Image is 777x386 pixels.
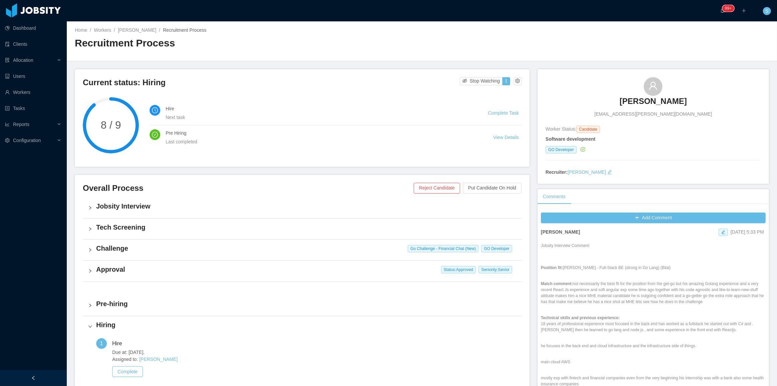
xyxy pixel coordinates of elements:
a: Complete [112,369,143,374]
a: Home [75,27,87,33]
h4: Approval [96,265,516,274]
a: icon: profileTasks [5,102,61,115]
a: View Details [493,135,519,140]
a: icon: robotUsers [5,70,61,83]
i: icon: bell [720,8,725,13]
span: Go Challenge - Financial Chat (New) [408,245,478,252]
div: Next task [166,114,472,121]
div: icon: rightHiring [83,316,522,337]
button: icon: setting [514,77,522,85]
div: Last completed [166,138,477,145]
i: icon: right [88,303,92,307]
div: Comments [538,189,571,204]
span: Assigned to: [112,356,516,363]
span: Allocation [13,57,33,63]
button: icon: plusAdd Comment [541,213,766,223]
a: [PERSON_NAME] [620,96,687,111]
i: icon: solution [5,58,10,62]
p: [PERSON_NAME] - Full-Stack BE (strong in Go Lang) (Bilal) [541,265,766,271]
span: 8 / 9 [83,120,139,130]
h2: Recruitment Process [75,36,422,50]
i: icon: right [88,206,92,210]
span: Status: Approved [441,266,476,273]
p: main cloud AWS [541,359,766,365]
button: icon: eye-invisibleStop Watching [460,77,503,85]
sup: 1207 [722,5,734,12]
i: icon: check-circle [152,132,158,138]
a: icon: pie-chartDashboard [5,21,61,35]
a: icon: check-circle [579,147,585,152]
i: icon: check-circle [581,147,585,152]
p: 18 years of professional experience most focused in the back end has worked as a fullstack he sta... [541,315,766,333]
a: [PERSON_NAME] [118,27,156,33]
h4: Tech Screening [96,223,516,232]
i: icon: plus [742,8,746,13]
i: icon: setting [5,138,10,143]
i: icon: right [88,227,92,231]
span: Candidate [576,126,600,133]
span: GO Developer [546,146,577,153]
h3: Overall Process [83,183,414,194]
span: / [114,27,115,33]
span: Reports [13,122,29,127]
div: Hire [112,338,127,349]
p: not necessarily the best fit for the position from the get-go but his amazing Golang experience a... [541,281,766,305]
strong: Recruiter: [546,169,568,175]
i: icon: user [648,81,658,91]
strong: Software development [546,136,595,142]
i: icon: clock-circle [152,107,158,113]
i: icon: edit [607,170,612,174]
span: 1 [100,341,103,346]
span: / [90,27,91,33]
a: icon: auditClients [5,37,61,51]
strong: [PERSON_NAME] [541,229,580,235]
h4: Hiring [96,320,516,330]
button: 1 [502,77,510,85]
h4: Hire [166,105,472,112]
i: icon: line-chart [5,122,10,127]
a: [PERSON_NAME] [139,357,178,362]
i: icon: right [88,248,92,252]
strong: Position fit: [541,265,563,270]
h3: [PERSON_NAME] [620,96,687,107]
h4: Challenge [96,244,516,253]
span: S [765,7,768,15]
span: Recruitment Process [163,27,206,33]
a: Workers [94,27,111,33]
span: Due at: [DATE]. [112,349,516,356]
p: he focuses in the back end and cloud infrastructure and the infrastructure side of things. [541,343,766,349]
h3: Current status: Hiring [83,77,460,88]
div: icon: rightJobsity Interview [83,198,522,218]
a: Complete Task [488,110,519,116]
button: Put Candidate On Hold [463,183,522,194]
span: [DATE] 5:33 PM [731,229,764,235]
span: Configuration [13,138,41,143]
span: Worker Status: [546,126,576,132]
i: icon: edit [721,230,725,234]
button: Complete [112,366,143,377]
h4: Pre-hiring [96,299,516,308]
div: icon: rightPre-hiring [83,295,522,316]
strong: Technical skills and previous experience: [541,315,620,320]
i: icon: right [88,325,92,329]
span: [EMAIL_ADDRESS][PERSON_NAME][DOMAIN_NAME] [594,111,712,118]
div: icon: rightApproval [83,261,522,281]
button: Reject Candidate [414,183,460,194]
h4: Jobsity Interview [96,202,516,211]
strong: Match comment: [541,281,573,286]
span: / [159,27,160,33]
a: icon: userWorkers [5,86,61,99]
div: icon: rightTech Screening [83,219,522,239]
span: GO Developer [481,245,512,252]
a: [PERSON_NAME] [568,169,606,175]
h4: Pre Hiring [166,129,477,137]
span: Seniority: Senior [478,266,512,273]
div: icon: rightChallenge [83,240,522,260]
i: icon: right [88,269,92,273]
